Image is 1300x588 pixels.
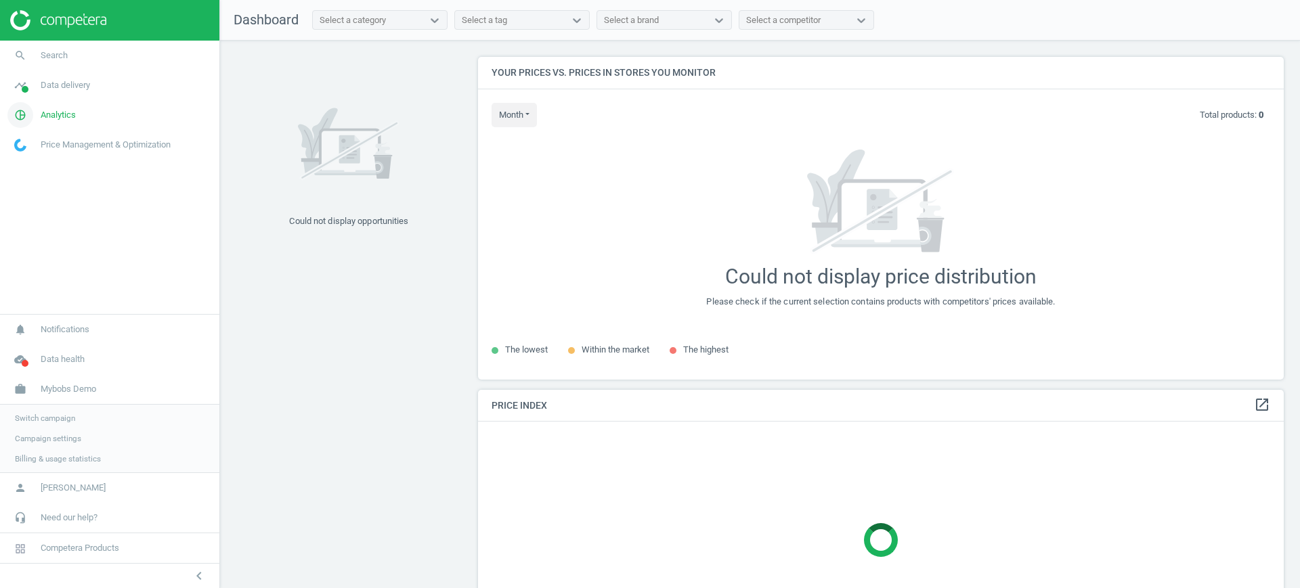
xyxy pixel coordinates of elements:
div: Could not display price distribution [725,265,1037,289]
span: Need our help? [41,512,97,524]
span: Data health [41,353,85,365]
div: Select a competitor [746,14,821,26]
a: open_in_new [1254,397,1270,414]
span: Dashboard [234,12,299,28]
span: Price Management & Optimization [41,139,171,151]
img: 7171a7ce662e02b596aeec34d53f281b.svg [298,90,399,198]
p: Total products: [1200,109,1263,121]
div: Select a category [320,14,386,26]
h4: Your prices vs. prices in stores you monitor [478,57,1284,89]
span: Data delivery [41,79,90,91]
button: month [492,103,537,127]
span: The lowest [505,344,548,355]
span: Billing & usage statistics [15,453,101,464]
span: Analytics [41,109,76,121]
span: Mybobs Demo [41,383,96,395]
i: search [7,43,33,68]
b: 0 [1259,110,1263,120]
div: Please check if the current selection contains products with competitors' prices available. [706,296,1055,308]
span: The highest [683,344,729,355]
i: pie_chart_outlined [7,102,33,128]
i: timeline [7,72,33,98]
span: Notifications [41,323,89,336]
i: chevron_left [191,568,207,584]
div: Select a brand [604,14,659,26]
img: ajHJNr6hYgQAAAAASUVORK5CYII= [10,10,106,30]
span: [PERSON_NAME] [41,482,106,494]
span: Search [41,49,68,62]
h4: Price Index [478,390,1284,422]
span: Switch campaign [15,413,75,424]
i: notifications [7,317,33,342]
i: person [7,475,33,501]
i: open_in_new [1254,397,1270,413]
span: Within the market [582,344,649,355]
img: wGWNvw8QSZomAAAAABJRU5ErkJggg== [14,139,26,152]
div: Select a tag [462,14,507,26]
i: work [7,376,33,402]
span: Competera Products [41,542,119,554]
button: chevron_left [182,567,216,585]
span: Campaign settings [15,433,81,444]
img: 7171a7ce662e02b596aeec34d53f281b.svg [781,150,980,254]
i: headset_mic [7,505,33,530]
i: cloud_done [7,346,33,372]
div: Could not display opportunities [289,215,408,227]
